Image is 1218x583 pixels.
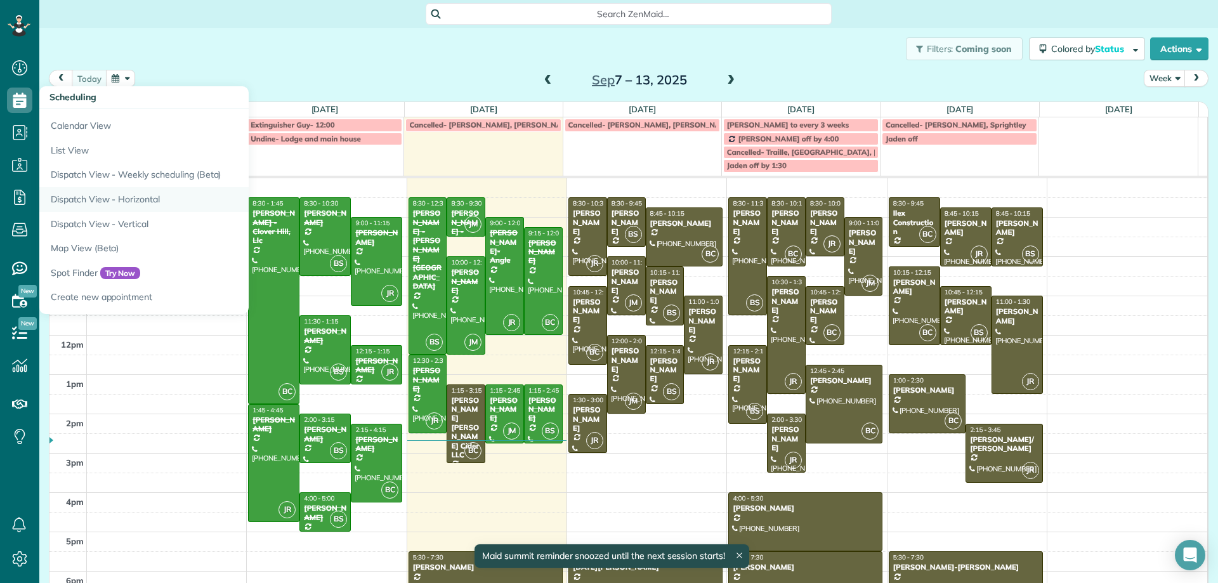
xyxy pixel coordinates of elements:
[893,386,962,395] div: [PERSON_NAME]
[412,366,443,393] div: [PERSON_NAME]
[451,258,489,266] span: 10:00 - 12:30
[771,287,802,315] div: [PERSON_NAME]
[886,120,1026,129] span: Cancelled- [PERSON_NAME], Sprightley
[278,501,296,518] span: JR
[625,294,642,311] span: JM
[39,212,357,237] a: Dispatch View - Vertical
[732,357,763,384] div: [PERSON_NAME]
[919,226,936,243] span: BC
[611,346,642,374] div: [PERSON_NAME]
[251,134,361,143] span: Undine- Lodge and main house
[945,412,962,429] span: BC
[650,219,719,228] div: [PERSON_NAME]
[381,364,398,381] span: JR
[450,209,481,246] div: [PERSON_NAME] - Aviation
[450,268,481,295] div: [PERSON_NAME]
[746,403,763,420] span: BS
[612,337,646,345] span: 12:00 - 2:00
[861,423,879,440] span: BC
[771,278,806,286] span: 10:30 - 1:30
[355,219,390,227] span: 9:00 - 11:15
[330,442,347,459] span: BS
[727,160,787,170] span: Jaden off by 1:30
[893,209,936,236] div: Ilex Construction
[1175,540,1205,570] div: Open Intercom Messenger
[702,353,719,370] span: JR
[650,209,684,218] span: 8:45 - 10:15
[572,405,603,433] div: [PERSON_NAME]
[303,504,347,522] div: [PERSON_NAME]
[996,298,1030,306] span: 11:00 - 1:30
[304,416,334,424] span: 2:00 - 3:15
[355,347,390,355] span: 12:15 - 1:15
[785,246,802,263] span: BC
[66,457,84,468] span: 3pm
[945,288,983,296] span: 10:45 - 12:15
[944,298,988,316] div: [PERSON_NAME]
[727,147,935,157] span: Cancelled- Traille, [GEOGRAPHIC_DATA], [PERSON_NAME]
[971,246,988,263] span: JR
[61,339,84,350] span: 12pm
[611,268,642,295] div: [PERSON_NAME]
[848,228,879,256] div: [PERSON_NAME]
[592,72,615,88] span: Sep
[572,209,603,236] div: [PERSON_NAME]
[995,307,1039,325] div: [PERSON_NAME]
[39,162,357,187] a: Dispatch View - Weekly scheduling (Beta)
[586,255,603,272] span: JR
[450,396,481,460] div: [PERSON_NAME] [PERSON_NAME] Cider LLC
[18,285,37,298] span: New
[893,553,924,561] span: 5:30 - 7:30
[893,376,924,384] span: 1:00 - 2:30
[663,383,680,400] span: BS
[738,134,839,143] span: [PERSON_NAME] off by 4:00
[304,494,334,502] span: 4:00 - 5:00
[39,109,357,138] a: Calendar View
[330,511,347,528] span: BS
[732,563,879,572] div: [PERSON_NAME]
[426,334,443,351] span: BS
[49,70,73,87] button: prev
[542,314,559,331] span: BC
[66,536,84,546] span: 5pm
[542,423,559,440] span: BS
[586,344,603,361] span: BC
[733,553,763,561] span: 5:30 - 7:30
[464,334,481,351] span: JM
[413,357,447,365] span: 12:30 - 2:30
[688,298,723,306] span: 11:00 - 1:00
[503,423,520,440] span: JM
[785,373,802,390] span: JR
[1022,462,1039,479] span: JR
[893,199,924,207] span: 8:30 - 9:45
[969,435,1039,454] div: [PERSON_NAME]/ [PERSON_NAME]
[303,327,347,345] div: [PERSON_NAME]
[809,209,841,236] div: [PERSON_NAME]
[746,294,763,311] span: BS
[49,91,96,103] span: Scheduling
[330,364,347,381] span: BS
[490,386,520,395] span: 1:15 - 2:45
[927,43,953,55] span: Filters:
[996,209,1030,218] span: 8:45 - 10:15
[278,383,296,400] span: BC
[886,134,918,143] span: Jaden off
[528,239,559,266] div: [PERSON_NAME]
[303,209,347,227] div: [PERSON_NAME]
[252,416,296,434] div: [PERSON_NAME]
[650,268,688,277] span: 10:15 - 11:45
[470,104,497,114] a: [DATE]
[733,199,767,207] span: 8:30 - 11:30
[810,367,844,375] span: 12:45 - 2:45
[464,442,481,459] span: BC
[771,416,802,424] span: 2:00 - 3:30
[304,199,338,207] span: 8:30 - 10:30
[771,209,802,236] div: [PERSON_NAME]
[489,396,520,423] div: [PERSON_NAME]
[252,406,283,414] span: 1:45 - 4:45
[528,396,559,423] div: [PERSON_NAME]
[650,278,681,305] div: [PERSON_NAME]
[560,73,719,87] h2: 7 – 13, 2025
[787,104,815,114] a: [DATE]
[381,481,398,499] span: BC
